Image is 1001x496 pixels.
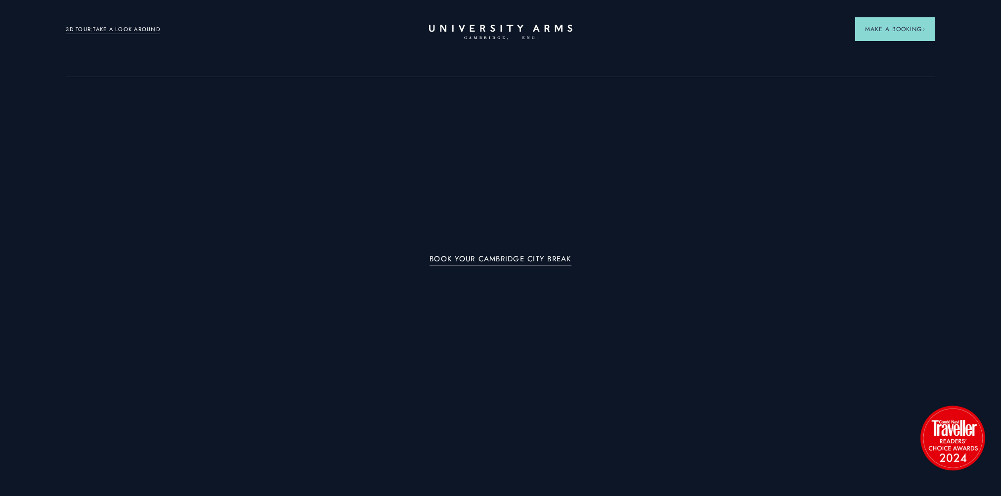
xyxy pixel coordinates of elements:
[915,401,990,475] img: image-2524eff8f0c5d55edbf694693304c4387916dea5-1501x1501-png
[429,25,572,40] a: Home
[430,255,571,266] a: BOOK YOUR CAMBRIDGE CITY BREAK
[855,17,935,41] button: Make a BookingArrow icon
[865,25,925,34] span: Make a Booking
[922,28,925,31] img: Arrow icon
[66,25,160,34] a: 3D TOUR:TAKE A LOOK AROUND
